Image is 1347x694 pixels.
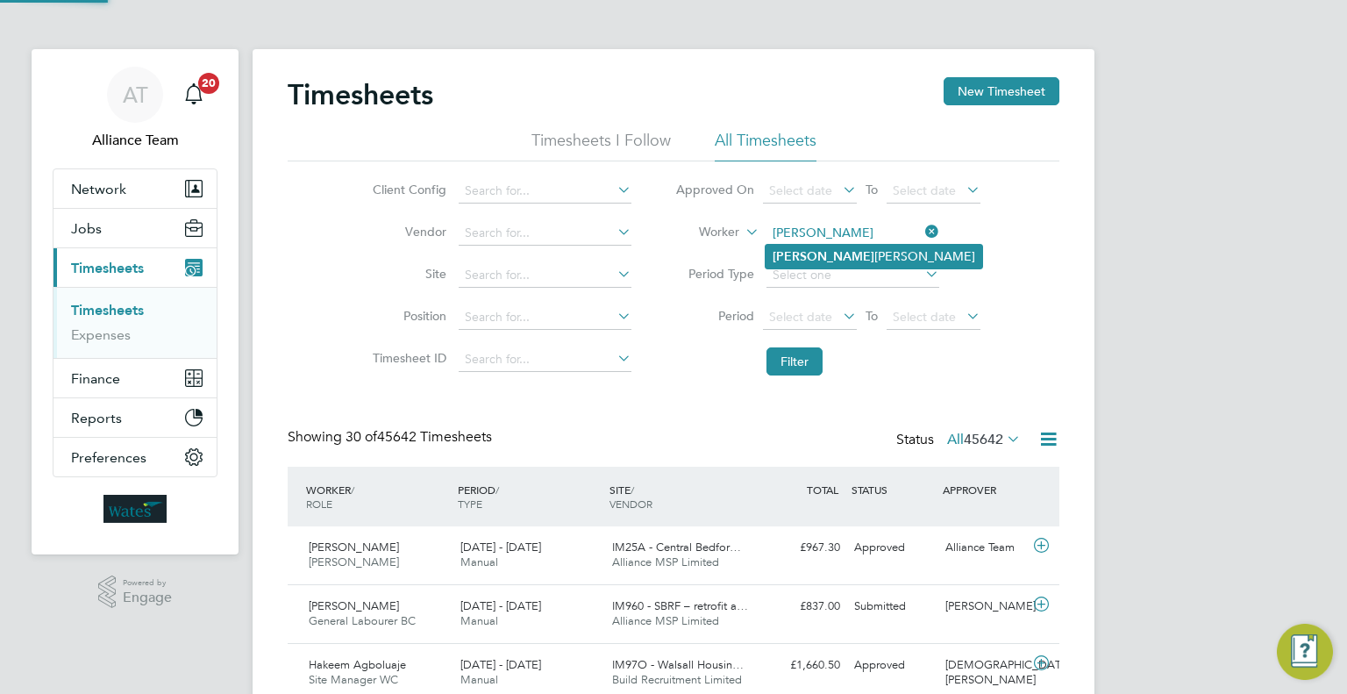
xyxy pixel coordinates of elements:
a: Go to home page [53,495,217,523]
span: [DATE] - [DATE] [460,598,541,613]
span: Select date [769,309,832,325]
span: Powered by [123,576,172,590]
li: Timesheets I Follow [531,130,671,161]
div: Approved [847,533,938,562]
label: Site [367,266,446,282]
div: £837.00 [756,592,847,621]
button: Finance [53,359,217,397]
span: IM960 - SBRF – retrofit a… [612,598,748,613]
label: Client Config [367,182,446,197]
span: Manual [460,672,498,687]
input: Search for... [459,305,631,330]
button: Network [53,169,217,208]
span: Manual [460,554,498,569]
div: £1,660.50 [756,651,847,680]
div: STATUS [847,474,938,505]
span: / [631,483,634,497]
span: Engage [123,590,172,605]
span: AT [123,83,148,106]
span: VENDOR [609,497,652,511]
span: TOTAL [807,483,838,497]
span: Preferences [71,449,146,466]
span: [PERSON_NAME] [309,554,399,569]
img: wates-logo-retina.png [103,495,167,523]
span: Manual [460,613,498,628]
label: Position [367,308,446,324]
div: Approved [847,651,938,680]
li: All Timesheets [715,130,816,161]
div: Showing [288,428,495,447]
div: APPROVER [938,474,1030,505]
span: Select date [769,182,832,198]
li: [PERSON_NAME] [766,245,982,268]
span: General Labourer BC [309,613,416,628]
a: 20 [176,67,211,123]
span: [DATE] - [DATE] [460,657,541,672]
button: Preferences [53,438,217,476]
label: Vendor [367,224,446,240]
h2: Timesheets [288,77,433,112]
nav: Main navigation [32,49,239,554]
label: Timesheet ID [367,350,446,366]
span: Build Recruitment Limited [612,672,742,687]
input: Search for... [459,347,631,372]
label: Period Type [675,266,754,282]
a: Expenses [71,326,131,343]
span: Network [71,181,126,197]
span: ROLE [306,497,332,511]
div: PERIOD [453,474,605,519]
button: New Timesheet [944,77,1059,105]
span: Site Manager WC [309,672,398,687]
button: Jobs [53,209,217,247]
div: Status [896,428,1024,453]
input: Search for... [459,263,631,288]
span: To [860,178,883,201]
input: Search for... [459,179,631,204]
label: Approved On [675,182,754,197]
input: Search for... [459,221,631,246]
span: Finance [71,370,120,387]
input: Search for... [766,221,939,246]
input: Select one [766,263,939,288]
span: Timesheets [71,260,144,276]
div: Alliance Team [938,533,1030,562]
span: To [860,304,883,327]
button: Engage Resource Center [1277,624,1333,680]
div: £967.30 [756,533,847,562]
span: Alliance MSP Limited [612,554,719,569]
span: Select date [893,182,956,198]
span: / [495,483,499,497]
a: Powered byEngage [98,576,173,609]
span: Hakeem Agboluaje [309,657,406,672]
span: TYPE [458,497,482,511]
button: Reports [53,398,217,437]
a: ATAlliance Team [53,67,217,151]
div: SITE [605,474,757,519]
span: [DATE] - [DATE] [460,540,541,554]
div: Submitted [847,592,938,621]
button: Timesheets [53,248,217,287]
div: [PERSON_NAME] [938,592,1030,621]
span: Reports [71,410,122,426]
span: 45642 Timesheets [346,428,492,446]
span: 30 of [346,428,377,446]
span: IM25A - Central Bedfor… [612,540,741,554]
b: [PERSON_NAME] [773,249,874,264]
span: 45642 [964,431,1003,448]
span: / [351,483,354,497]
span: [PERSON_NAME] [309,598,399,613]
label: All [947,431,1021,448]
button: Filter [766,347,823,376]
label: Period [675,308,754,324]
label: Worker [660,224,739,241]
span: Alliance Team [53,130,217,151]
div: Timesheets [53,287,217,358]
span: Jobs [71,220,102,237]
span: [PERSON_NAME] [309,540,399,554]
span: 20 [198,73,219,94]
div: WORKER [302,474,453,519]
a: Timesheets [71,302,144,318]
span: Select date [893,309,956,325]
span: Alliance MSP Limited [612,613,719,628]
span: IM97O - Walsall Housin… [612,657,744,672]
